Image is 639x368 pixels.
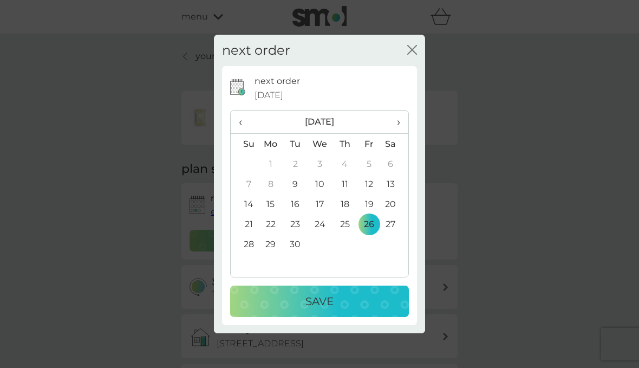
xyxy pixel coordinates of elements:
[283,134,308,154] th: Tu
[283,154,308,174] td: 2
[231,174,258,194] td: 7
[222,43,290,59] h2: next order
[381,174,408,194] td: 13
[231,194,258,214] td: 14
[231,214,258,234] td: 21
[357,154,381,174] td: 5
[239,111,250,133] span: ‹
[231,234,258,254] td: 28
[389,111,400,133] span: ›
[357,174,381,194] td: 12
[255,74,300,88] p: next order
[381,194,408,214] td: 20
[231,134,258,154] th: Su
[357,134,381,154] th: Fr
[283,174,308,194] td: 9
[357,194,381,214] td: 19
[258,174,283,194] td: 8
[332,154,357,174] td: 4
[258,154,283,174] td: 1
[230,286,409,317] button: Save
[332,174,357,194] td: 11
[308,154,332,174] td: 3
[255,88,283,102] span: [DATE]
[332,214,357,234] td: 25
[258,194,283,214] td: 15
[258,134,283,154] th: Mo
[283,234,308,254] td: 30
[283,214,308,234] td: 23
[308,134,332,154] th: We
[332,134,357,154] th: Th
[332,194,357,214] td: 18
[308,214,332,234] td: 24
[357,214,381,234] td: 26
[381,154,408,174] td: 6
[381,134,408,154] th: Sa
[258,234,283,254] td: 29
[305,293,334,310] p: Save
[258,214,283,234] td: 22
[258,111,381,134] th: [DATE]
[381,214,408,234] td: 27
[308,174,332,194] td: 10
[283,194,308,214] td: 16
[407,45,417,56] button: close
[308,194,332,214] td: 17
